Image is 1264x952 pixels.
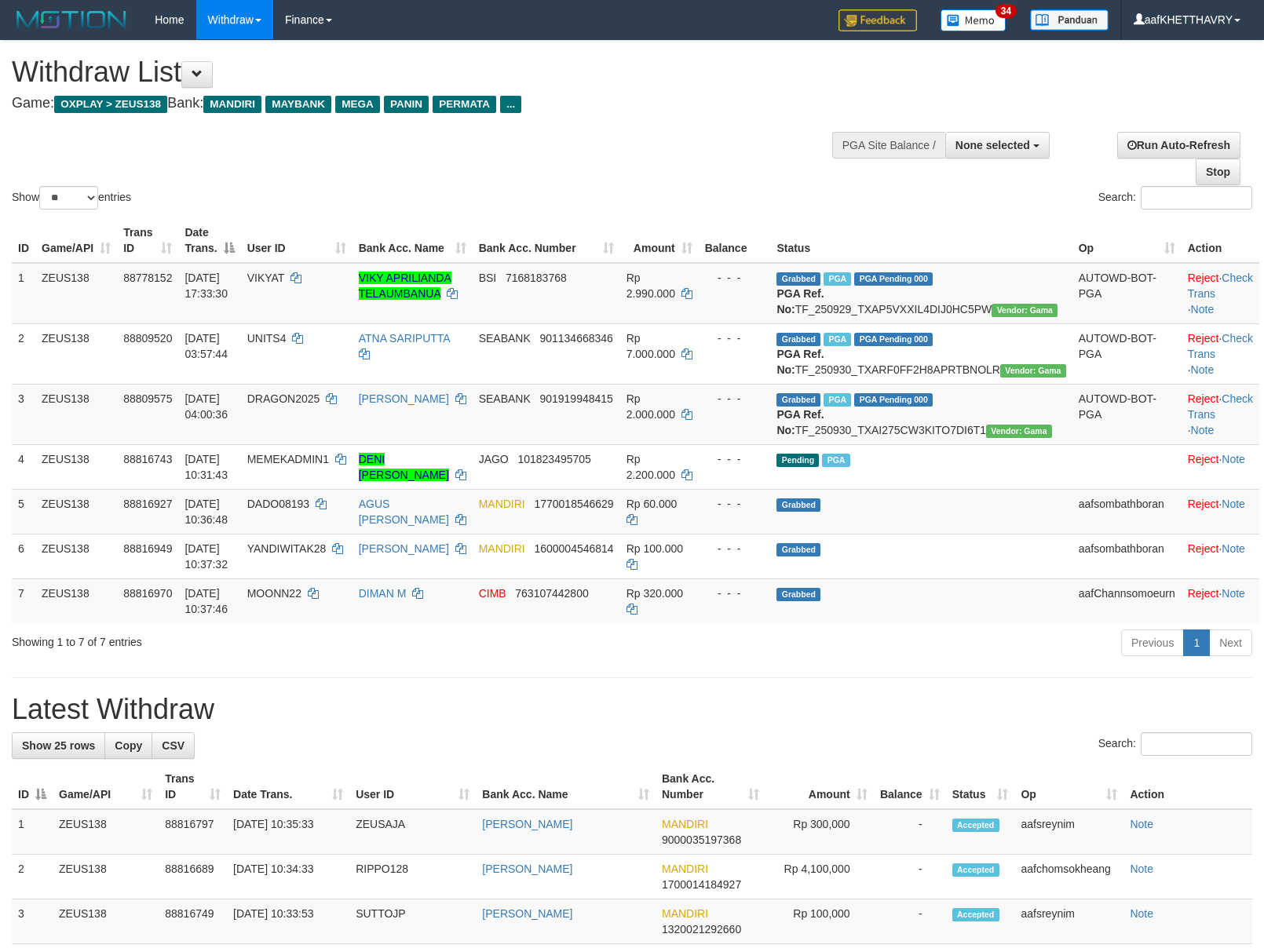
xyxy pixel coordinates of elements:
span: PERMATA [433,96,496,113]
span: Copy 1770018546629 to clipboard [534,498,613,510]
th: Bank Acc. Name: activate to sort column ascending [476,764,656,809]
a: DENI [PERSON_NAME] [359,453,449,481]
span: 88778152 [123,272,172,284]
td: 1 [12,263,35,324]
span: MANDIRI [203,96,261,113]
span: Copy 1320021292660 to clipboard [662,923,741,936]
td: ZEUS138 [35,578,117,623]
td: · · [1182,263,1259,324]
td: ZEUS138 [35,384,117,444]
td: 3 [12,899,53,944]
th: Game/API: activate to sort column ascending [35,218,117,263]
div: - - - [705,391,765,407]
th: ID [12,218,35,263]
span: [DATE] 10:37:32 [184,542,228,571]
td: RIPPO128 [349,855,476,899]
span: MANDIRI [479,542,525,555]
span: BSI [479,272,497,284]
div: - - - [705,585,765,601]
span: Vendor URL: https://trx31.1velocity.biz [992,304,1058,317]
span: MEMEKADMIN1 [247,453,329,465]
label: Search: [1098,186,1252,210]
td: - [874,855,946,899]
td: 7 [12,578,35,623]
td: - [874,899,946,944]
a: Reject [1188,272,1219,284]
span: MAYBANK [265,96,331,113]
span: SEABANK [479,332,531,345]
a: Check Trans [1188,392,1253,421]
td: aafchomsokheang [1014,855,1123,899]
span: Copy 1700014184927 to clipboard [662,878,741,891]
input: Search: [1141,732,1252,756]
span: Accepted [952,908,999,921]
input: Search: [1141,186,1252,210]
td: ZEUS138 [53,809,159,855]
span: Rp 2.000.000 [627,392,675,421]
a: Note [1222,498,1245,510]
a: Note [1222,587,1245,600]
span: 88816743 [123,453,172,465]
th: Trans ID: activate to sort column ascending [117,218,178,263]
div: - - - [705,496,765,512]
a: Check Trans [1188,332,1253,360]
a: Note [1222,542,1245,555]
span: Accepted [952,863,999,877]
span: MANDIRI [662,818,708,830]
td: ZEUS138 [35,263,117,324]
a: [PERSON_NAME] [359,392,449,405]
a: Note [1222,453,1245,465]
th: Bank Acc. Name: activate to sort column ascending [353,218,473,263]
a: AGUS [PERSON_NAME] [359,498,449,526]
span: PANIN [384,96,429,113]
img: MOTION_logo.png [12,8,131,31]
a: CSV [152,732,195,759]
label: Show entries [12,186,131,210]
span: PGA Pending [854,333,933,346]
a: Note [1130,863,1153,875]
a: [PERSON_NAME] [482,863,572,875]
span: Grabbed [776,588,820,601]
a: Next [1209,629,1252,656]
td: aafsreynim [1014,809,1123,855]
span: Copy 901134668346 to clipboard [539,332,612,345]
a: Stop [1196,159,1240,185]
select: Showentries [39,186,98,210]
td: 5 [12,489,35,534]
span: Copy [115,739,142,752]
a: Previous [1121,629,1184,656]
td: · [1182,534,1259,578]
span: [DATE] 03:57:44 [184,332,228,360]
span: Rp 7.000.000 [627,332,675,360]
td: AUTOWD-BOT-PGA [1072,384,1182,444]
span: 88809575 [123,392,172,405]
td: · [1182,489,1259,534]
th: Trans ID: activate to sort column ascending [159,764,227,809]
span: JAGO [479,453,509,465]
td: TF_250930_TXAI275CW3KITO7DI6T1 [770,384,1072,444]
th: Amount: activate to sort column ascending [765,764,873,809]
td: [DATE] 10:35:33 [227,809,349,855]
span: Grabbed [776,393,820,407]
td: 1 [12,809,53,855]
td: ZEUS138 [35,323,117,384]
span: Vendor URL: https://trx31.1velocity.biz [986,425,1052,438]
th: Action [1182,218,1259,263]
th: Op: activate to sort column ascending [1014,764,1123,809]
b: PGA Ref. No: [776,408,824,436]
td: TF_250930_TXARF0FF2H8APRTBNOLR [770,323,1072,384]
span: Copy 101823495705 to clipboard [517,453,590,465]
a: Reject [1188,498,1219,510]
th: Bank Acc. Number: activate to sort column ascending [656,764,765,809]
span: MOONN22 [247,587,301,600]
a: Note [1191,303,1215,316]
span: Marked by aafkaynarin [824,333,851,346]
img: panduan.png [1030,9,1109,31]
span: ... [500,96,521,113]
th: Bank Acc. Number: activate to sort column ascending [473,218,620,263]
span: Show 25 rows [22,739,95,752]
div: - - - [705,270,765,286]
span: Marked by aafchomsokheang [822,454,849,467]
td: Rp 4,100,000 [765,855,873,899]
a: Note [1130,907,1153,920]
